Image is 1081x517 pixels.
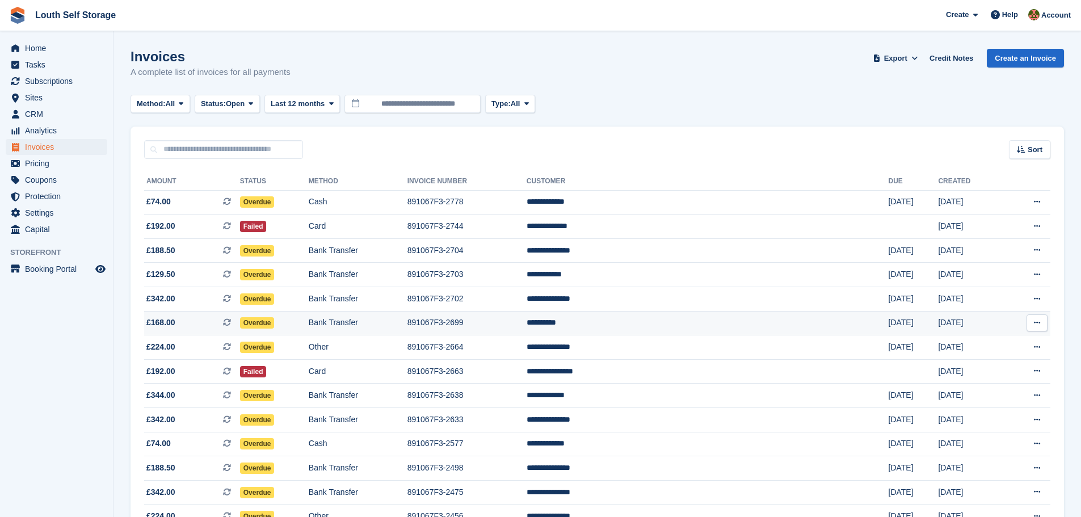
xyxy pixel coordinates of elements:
[240,245,275,257] span: Overdue
[240,366,267,377] span: Failed
[226,98,245,110] span: Open
[271,98,325,110] span: Last 12 months
[6,172,107,188] a: menu
[240,269,275,280] span: Overdue
[146,317,175,329] span: £168.00
[889,173,939,191] th: Due
[1002,9,1018,20] span: Help
[925,49,978,68] a: Credit Notes
[1041,10,1071,21] span: Account
[25,205,93,221] span: Settings
[25,40,93,56] span: Home
[938,432,1003,456] td: [DATE]
[938,287,1003,312] td: [DATE]
[938,173,1003,191] th: Created
[938,215,1003,239] td: [DATE]
[407,384,527,408] td: 891067F3-2638
[309,480,407,505] td: Bank Transfer
[938,238,1003,263] td: [DATE]
[309,359,407,384] td: Card
[131,95,190,114] button: Method: All
[309,408,407,432] td: Bank Transfer
[146,365,175,377] span: £192.00
[166,98,175,110] span: All
[240,342,275,353] span: Overdue
[25,73,93,89] span: Subscriptions
[146,268,175,280] span: £129.50
[889,480,939,505] td: [DATE]
[1028,144,1042,155] span: Sort
[938,359,1003,384] td: [DATE]
[10,247,113,258] span: Storefront
[511,98,520,110] span: All
[240,414,275,426] span: Overdue
[407,263,527,287] td: 891067F3-2703
[938,456,1003,481] td: [DATE]
[889,456,939,481] td: [DATE]
[889,408,939,432] td: [DATE]
[25,155,93,171] span: Pricing
[407,311,527,335] td: 891067F3-2699
[6,40,107,56] a: menu
[407,238,527,263] td: 891067F3-2704
[6,261,107,277] a: menu
[25,90,93,106] span: Sites
[9,7,26,24] img: stora-icon-8386f47178a22dfd0bd8f6a31ec36ba5ce8667c1dd55bd0f319d3a0aa187defe.svg
[25,188,93,204] span: Protection
[240,221,267,232] span: Failed
[1028,9,1040,20] img: Andy Smith
[938,263,1003,287] td: [DATE]
[407,408,527,432] td: 891067F3-2633
[146,389,175,401] span: £344.00
[407,190,527,215] td: 891067F3-2778
[146,196,171,208] span: £74.00
[240,438,275,449] span: Overdue
[6,57,107,73] a: menu
[938,311,1003,335] td: [DATE]
[485,95,535,114] button: Type: All
[407,335,527,360] td: 891067F3-2664
[309,238,407,263] td: Bank Transfer
[146,486,175,498] span: £342.00
[889,190,939,215] td: [DATE]
[407,432,527,456] td: 891067F3-2577
[240,196,275,208] span: Overdue
[309,384,407,408] td: Bank Transfer
[527,173,889,191] th: Customer
[146,438,171,449] span: £74.00
[309,432,407,456] td: Cash
[6,155,107,171] a: menu
[240,317,275,329] span: Overdue
[889,287,939,312] td: [DATE]
[889,263,939,287] td: [DATE]
[240,293,275,305] span: Overdue
[938,190,1003,215] td: [DATE]
[946,9,969,20] span: Create
[309,173,407,191] th: Method
[25,139,93,155] span: Invoices
[144,173,240,191] th: Amount
[146,341,175,353] span: £224.00
[240,463,275,474] span: Overdue
[407,215,527,239] td: 891067F3-2744
[6,188,107,204] a: menu
[407,480,527,505] td: 891067F3-2475
[25,57,93,73] span: Tasks
[6,123,107,138] a: menu
[137,98,166,110] span: Method:
[309,190,407,215] td: Cash
[309,456,407,481] td: Bank Transfer
[884,53,907,64] span: Export
[6,106,107,122] a: menu
[309,287,407,312] td: Bank Transfer
[938,480,1003,505] td: [DATE]
[889,311,939,335] td: [DATE]
[407,287,527,312] td: 891067F3-2702
[987,49,1064,68] a: Create an Invoice
[131,66,291,79] p: A complete list of invoices for all payments
[309,311,407,335] td: Bank Transfer
[6,221,107,237] a: menu
[309,215,407,239] td: Card
[31,6,120,24] a: Louth Self Storage
[309,263,407,287] td: Bank Transfer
